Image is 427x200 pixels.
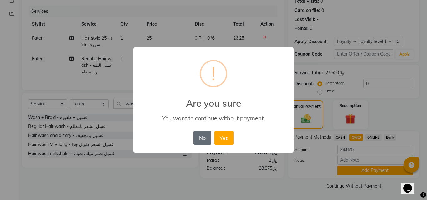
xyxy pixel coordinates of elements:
iframe: chat widget [401,175,421,194]
div: You want to continue without payment. [143,115,284,122]
button: No [193,131,211,145]
div: ! [211,61,216,86]
h2: Are you sure [133,90,294,109]
button: Yes [214,131,234,145]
